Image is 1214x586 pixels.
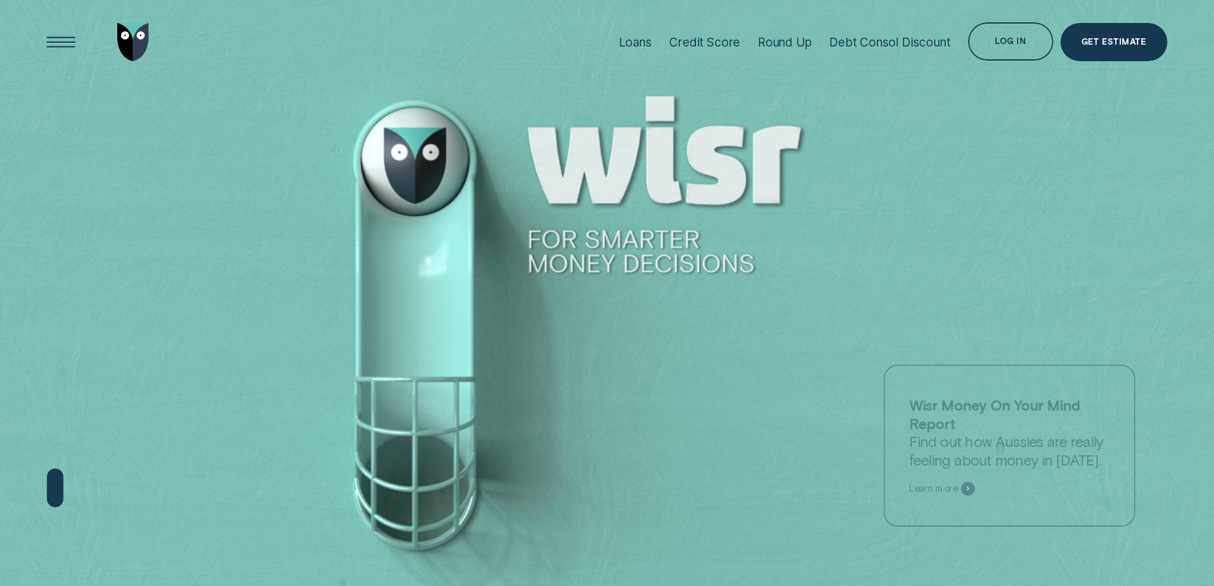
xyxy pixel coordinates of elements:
[829,35,950,50] div: Debt Consol Discount
[42,23,80,61] button: Open Menu
[669,35,740,50] div: Credit Score
[758,35,812,50] div: Round Up
[619,35,652,50] div: Loans
[117,23,149,61] img: Wisr
[968,22,1053,61] button: Log in
[909,395,1080,432] strong: Wisr Money On Your Mind Report
[884,365,1136,527] a: Wisr Money On Your Mind ReportFind out how Aussies are really feeling about money in [DATE].Learn...
[1060,23,1167,61] a: Get Estimate
[909,483,958,494] span: Learn more
[909,395,1110,469] p: Find out how Aussies are really feeling about money in [DATE].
